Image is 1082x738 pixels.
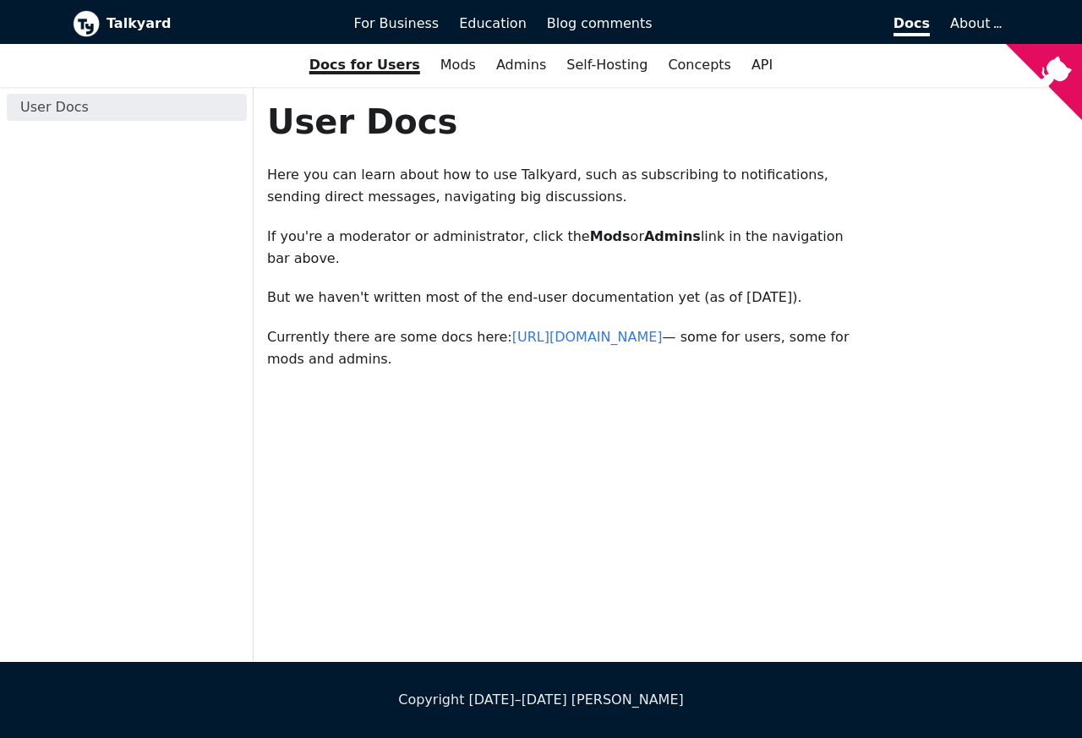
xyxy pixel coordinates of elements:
a: Self-Hosting [556,51,658,79]
a: Docs [663,9,941,38]
a: Education [449,9,537,38]
a: Blog comments [537,9,663,38]
p: But we haven't written most of the end-user documentation yet (as of [DATE]). [267,287,861,309]
span: Education [459,15,527,31]
b: Talkyard [107,13,331,35]
a: [URL][DOMAIN_NAME] [512,329,663,345]
h1: User Docs [267,101,861,143]
a: Mods [430,51,486,79]
a: Concepts [658,51,741,79]
a: Talkyard logoTalkyard [73,10,331,37]
p: Currently there are some docs here: — some for users, some for mods and admins. [267,326,861,371]
img: Talkyard logo [73,10,100,37]
span: Docs [893,15,930,36]
a: Admins [486,51,556,79]
strong: Admins [644,228,701,244]
strong: Mods [590,228,631,244]
div: Copyright [DATE]–[DATE] [PERSON_NAME] [73,689,1009,711]
p: Here you can learn about how to use Talkyard, such as subscribing to notifications, sending direc... [267,164,861,209]
a: API [741,51,783,79]
a: Docs for Users [299,51,430,79]
a: User Docs [7,94,247,121]
a: About [950,15,999,31]
p: If you're a moderator or administrator, click the or link in the navigation bar above. [267,226,861,271]
span: For Business [354,15,440,31]
a: For Business [344,9,450,38]
span: Blog comments [547,15,653,31]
